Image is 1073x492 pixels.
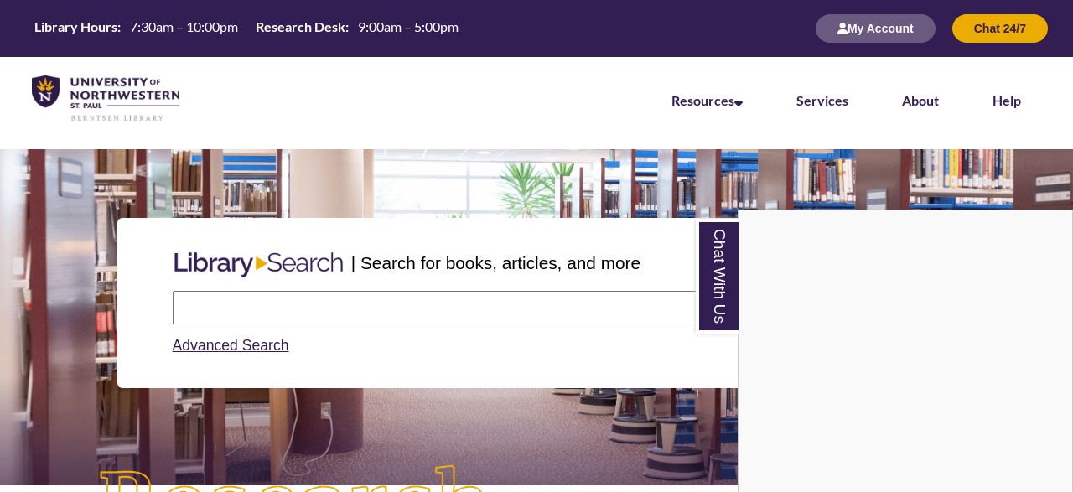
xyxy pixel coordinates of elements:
a: Chat With Us [696,219,739,334]
a: Help [993,92,1021,108]
a: Resources [671,92,743,108]
a: About [902,92,939,108]
img: UNWSP Library Logo [32,75,179,122]
a: Services [796,92,848,108]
